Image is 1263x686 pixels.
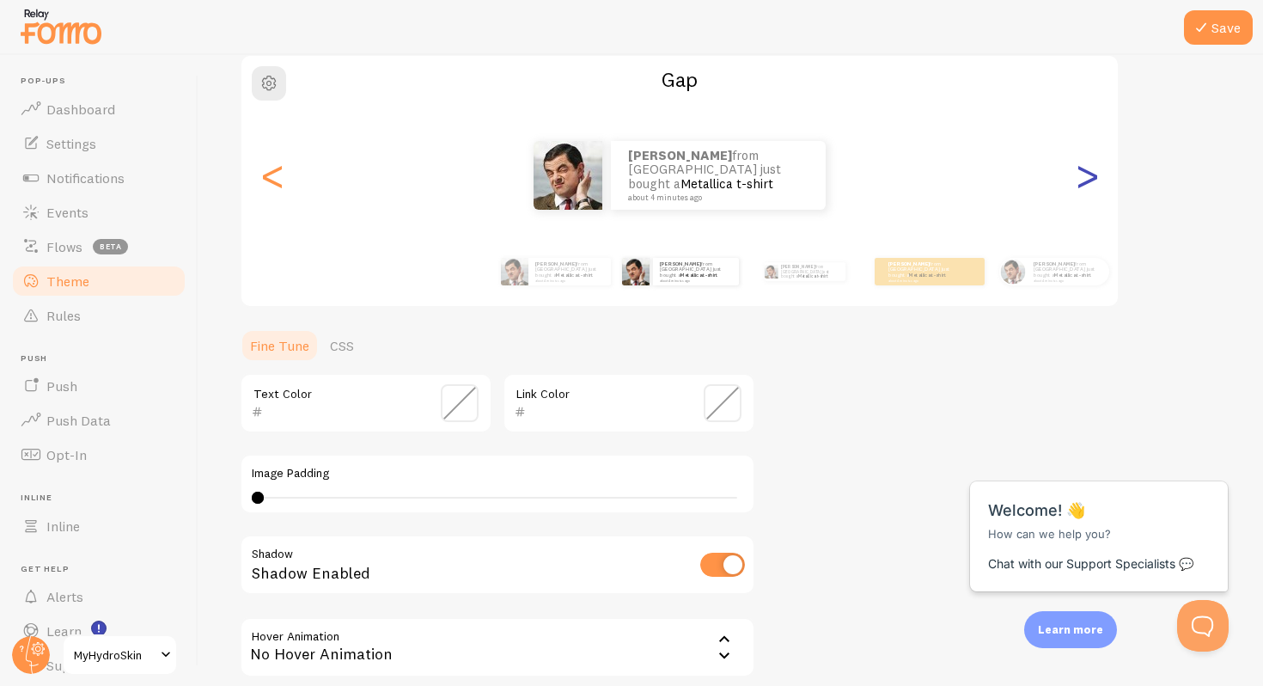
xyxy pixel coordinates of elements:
span: Events [46,204,88,221]
span: Theme [46,273,89,290]
strong: [PERSON_NAME] [660,260,701,267]
span: Flows [46,238,82,255]
img: Fomo [622,258,650,285]
a: Rules [10,298,187,333]
a: Fine Tune [240,328,320,363]
div: No Hover Animation [240,617,755,677]
small: about 4 minutes ago [1034,279,1101,282]
span: Inline [21,493,187,504]
a: Events [10,195,187,230]
span: Learn [46,622,82,640]
span: Push [46,377,77,395]
p: from [GEOGRAPHIC_DATA] just bought a [628,149,808,202]
h2: Gap [241,66,1118,93]
span: Rules [46,307,81,324]
a: Theme [10,264,187,298]
a: Opt-In [10,438,187,472]
span: Push [21,353,187,364]
div: Next slide [1077,113,1097,237]
a: Metallica t-shirt [909,272,946,279]
div: Previous slide [262,113,283,237]
small: about 4 minutes ago [628,193,803,202]
strong: [PERSON_NAME] [1034,260,1075,267]
a: Dashboard [10,92,187,126]
strong: [PERSON_NAME] [888,260,930,267]
span: Get Help [21,564,187,575]
iframe: Help Scout Beacon - Open [1177,600,1229,652]
a: Metallica t-shirt [1054,272,1091,279]
strong: [PERSON_NAME] [781,264,815,269]
img: Fomo [534,141,602,210]
a: MyHydroSkin [62,634,178,676]
span: Dashboard [46,101,115,118]
a: Push Data [10,403,187,438]
a: Push [10,369,187,403]
span: Pop-ups [21,76,187,87]
svg: <p>Watch New Feature Tutorials!</p> [91,621,107,636]
a: Metallica t-shirt [680,175,773,192]
a: Learn [10,614,187,648]
small: about 4 minutes ago [660,279,730,282]
span: Notifications [46,169,125,187]
p: from [GEOGRAPHIC_DATA] just bought a [888,260,957,282]
p: from [GEOGRAPHIC_DATA] just bought a [1034,260,1102,282]
small: about 4 minutes ago [888,279,955,282]
a: Metallica t-shirt [798,273,827,279]
span: Inline [46,518,80,535]
a: Alerts [10,579,187,614]
img: Fomo [764,265,778,279]
strong: [PERSON_NAME] [535,260,577,267]
label: Image Padding [252,466,743,481]
img: Fomo [1000,259,1025,284]
span: Alerts [46,588,83,605]
small: about 4 minutes ago [535,279,602,282]
span: Opt-In [46,446,87,463]
a: CSS [320,328,364,363]
img: fomo-relay-logo-orange.svg [18,4,104,48]
span: MyHydroSkin [74,645,156,665]
a: Metallica t-shirt [680,272,717,279]
img: Fomo [501,258,528,285]
p: from [GEOGRAPHIC_DATA] just bought a [781,262,839,281]
div: Learn more [1024,611,1117,648]
span: Push Data [46,412,111,429]
p: Learn more [1038,622,1103,638]
strong: [PERSON_NAME] [628,147,732,163]
a: Flows beta [10,230,187,264]
a: Inline [10,509,187,543]
a: Metallica t-shirt [556,272,593,279]
a: Notifications [10,161,187,195]
div: Shadow Enabled [240,535,755,597]
p: from [GEOGRAPHIC_DATA] just bought a [535,260,604,282]
a: Settings [10,126,187,161]
iframe: Help Scout Beacon - Messages and Notifications [961,438,1238,600]
span: Settings [46,135,96,152]
span: beta [93,239,128,254]
p: from [GEOGRAPHIC_DATA] just bought a [660,260,732,282]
